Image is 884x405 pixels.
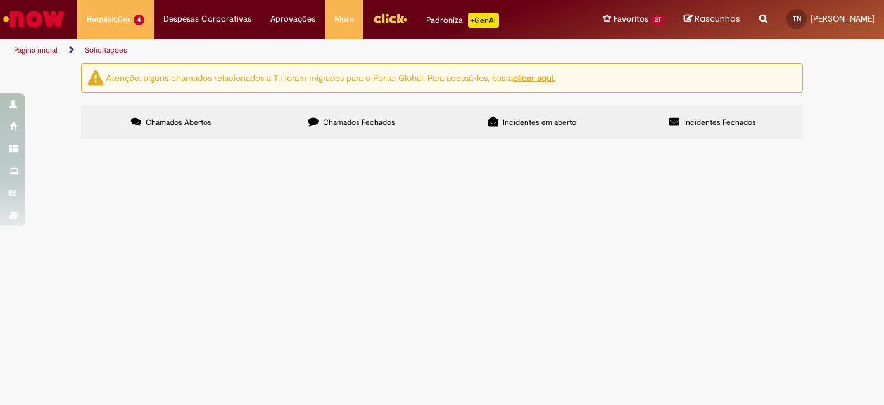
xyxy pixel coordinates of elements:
[503,117,576,127] span: Incidentes em aberto
[163,13,251,25] span: Despesas Corporativas
[87,13,131,25] span: Requisições
[146,117,212,127] span: Chamados Abertos
[811,13,875,24] span: [PERSON_NAME]
[695,13,740,25] span: Rascunhos
[468,13,499,28] p: +GenAi
[651,15,665,25] span: 27
[793,15,801,23] span: TN
[334,13,354,25] span: More
[373,9,407,28] img: click_logo_yellow_360x200.png
[426,13,499,28] div: Padroniza
[134,15,144,25] span: 4
[513,72,555,83] a: clicar aqui.
[85,45,127,55] a: Solicitações
[270,13,315,25] span: Aprovações
[106,72,555,83] ng-bind-html: Atenção: alguns chamados relacionados a T.I foram migrados para o Portal Global. Para acessá-los,...
[614,13,648,25] span: Favoritos
[9,39,580,62] ul: Trilhas de página
[1,6,66,32] img: ServiceNow
[323,117,395,127] span: Chamados Fechados
[14,45,58,55] a: Página inicial
[684,13,740,25] a: Rascunhos
[684,117,756,127] span: Incidentes Fechados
